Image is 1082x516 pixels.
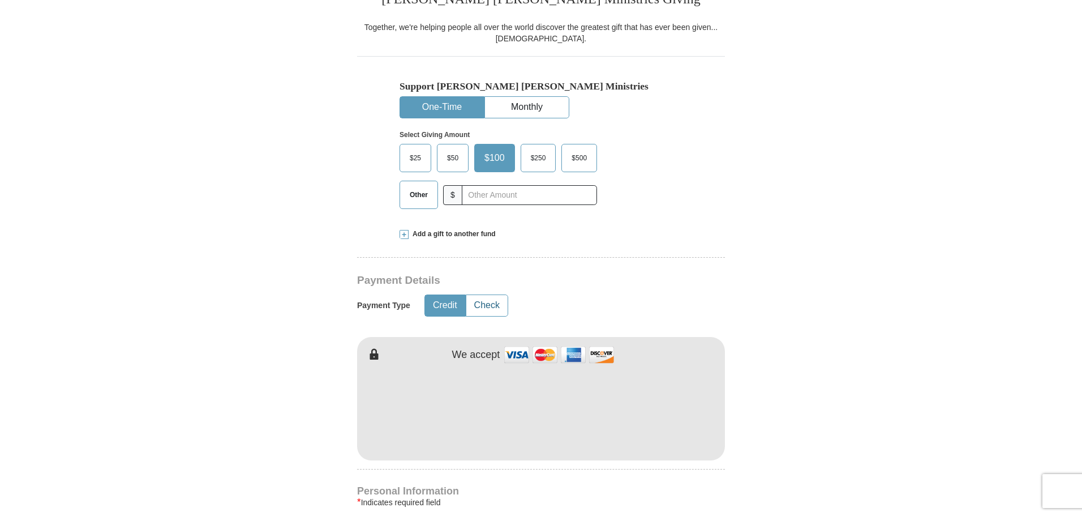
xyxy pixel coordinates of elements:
[404,150,427,167] span: $25
[357,301,410,310] h5: Payment Type
[462,185,597,205] input: Other Amount
[441,150,464,167] span: $50
[503,343,616,367] img: credit cards accepted
[400,97,484,118] button: One-Time
[443,185,462,205] span: $
[485,97,569,118] button: Monthly
[357,496,725,509] div: Indicates required field
[357,274,646,287] h3: Payment Details
[400,131,470,139] strong: Select Giving Amount
[566,150,592,167] span: $500
[357,22,725,44] div: Together, we're helping people all over the world discover the greatest gift that has ever been g...
[525,150,552,167] span: $250
[452,349,500,361] h4: We accept
[425,295,465,316] button: Credit
[357,487,725,496] h4: Personal Information
[404,186,433,203] span: Other
[409,229,496,239] span: Add a gift to another fund
[466,295,508,316] button: Check
[479,150,510,167] span: $100
[400,80,682,92] h5: Support [PERSON_NAME] [PERSON_NAME] Ministries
